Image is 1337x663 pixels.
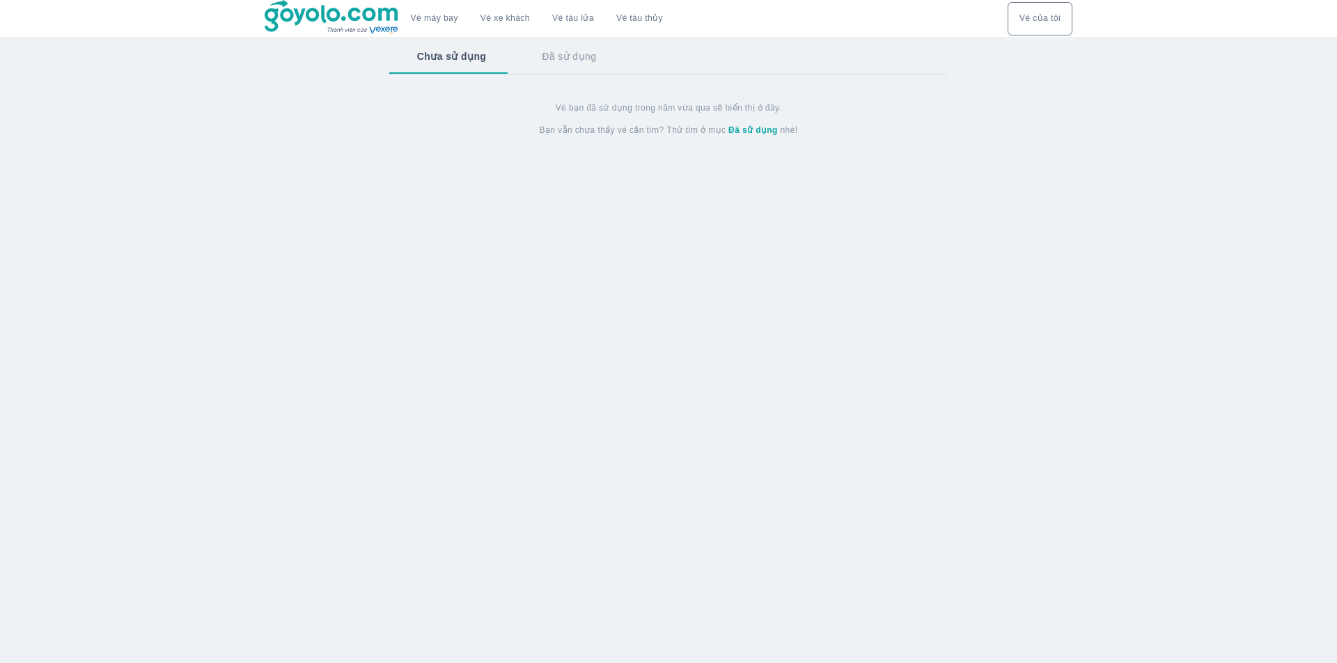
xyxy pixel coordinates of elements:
[605,2,674,35] button: Vé tàu thủy
[556,102,782,113] span: Vé bạn đã sử dụng trong năm vừa qua sẽ hiển thị ở đây.
[480,13,530,24] a: Vé xe khách
[540,125,664,136] span: Bạn vẫn chưa thấy vé cần tìm?
[411,13,458,24] a: Vé máy bay
[400,2,674,35] div: choose transportation mode
[728,125,778,135] strong: Đã sử dụng
[1008,2,1072,35] button: Vé của tôi
[389,38,948,74] div: basic tabs example
[1008,2,1072,35] div: choose transportation mode
[667,125,798,136] span: Thử tìm ở mục nhé!
[514,38,624,74] button: Đã sử dụng
[389,38,514,74] button: Chưa sử dụng
[541,2,605,35] a: Vé tàu lửa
